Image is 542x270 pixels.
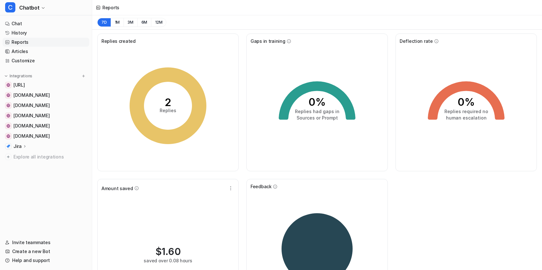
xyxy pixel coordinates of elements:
p: Jira [13,143,22,150]
button: 3M [124,18,137,27]
div: saved over 0.08 hours [144,257,192,264]
p: Integrations [10,73,32,79]
img: Jira [6,144,10,148]
tspan: 0% [308,96,326,108]
img: help.shopee.co.id [6,114,10,118]
button: 12M [151,18,166,27]
button: 1M [111,18,124,27]
span: [URL] [13,82,25,88]
span: Replies created [101,38,136,44]
a: dashboard.eesel.ai[URL] [3,81,89,89]
span: Feedback [251,183,272,190]
a: History [3,28,89,37]
span: 1.60 [162,246,181,257]
span: [DOMAIN_NAME] [13,123,50,129]
span: C [5,2,15,12]
button: 6M [137,18,151,27]
img: menu_add.svg [81,74,86,78]
img: dashboard.eesel.ai [6,83,10,87]
img: affiliate.shopee.co.id [6,134,10,138]
a: Reports [3,38,89,47]
button: Integrations [3,73,34,79]
span: Gaps in training [251,38,285,44]
a: shopee.co.id[DOMAIN_NAME] [3,101,89,110]
tspan: Replies required no [444,109,488,114]
a: Invite teammates [3,238,89,247]
img: seller.shopee.co.id [6,124,10,128]
tspan: human escalation [446,115,487,120]
a: Articles [3,47,89,56]
a: seller.shopee.co.id[DOMAIN_NAME] [3,121,89,130]
div: $ [155,246,181,257]
span: Explore all integrations [13,152,87,162]
tspan: Replies [160,108,176,113]
a: Explore all integrations [3,152,89,161]
span: [DOMAIN_NAME] [13,112,50,119]
a: github.com[DOMAIN_NAME] [3,91,89,100]
a: help.shopee.co.id[DOMAIN_NAME] [3,111,89,120]
tspan: 2 [165,96,171,109]
span: Amount saved [101,185,133,192]
a: Help and support [3,256,89,265]
div: Reports [102,4,119,11]
span: Chatbot [19,3,39,12]
img: github.com [6,93,10,97]
img: shopee.co.id [6,104,10,107]
img: expand menu [4,74,8,78]
tspan: 0% [458,96,475,108]
span: [DOMAIN_NAME] [13,102,50,109]
tspan: Sources or Prompt [297,115,338,120]
a: Chat [3,19,89,28]
span: [DOMAIN_NAME] [13,133,50,139]
a: Create a new Bot [3,247,89,256]
a: Customize [3,56,89,65]
img: explore all integrations [5,154,12,160]
span: Deflection rate [400,38,433,44]
span: [DOMAIN_NAME] [13,92,50,98]
button: 7D [97,18,111,27]
tspan: Replies had gaps in [295,109,339,114]
a: affiliate.shopee.co.id[DOMAIN_NAME] [3,132,89,141]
